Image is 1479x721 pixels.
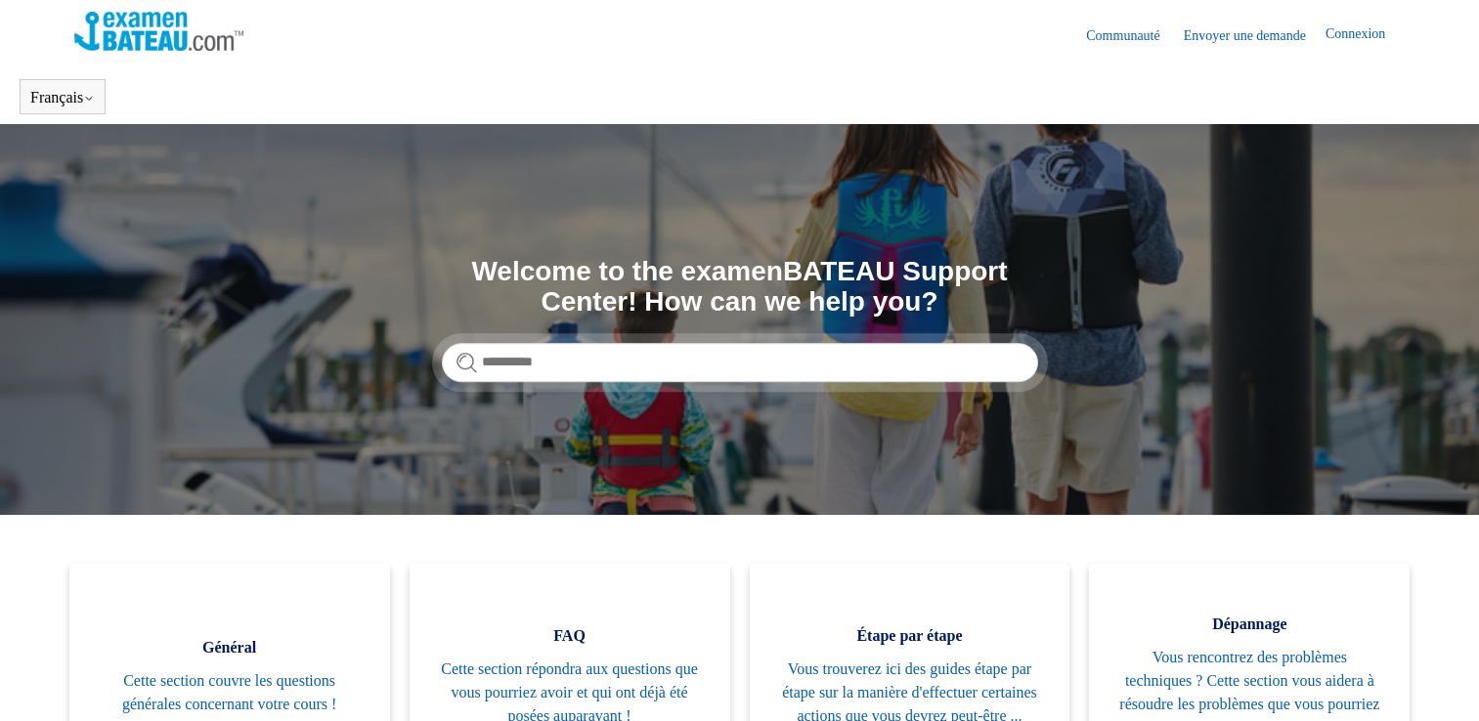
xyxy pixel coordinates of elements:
img: Page d’accueil du Centre d’aide Examen Bateau [74,12,243,51]
span: Dépannage [1118,613,1380,636]
span: FAQ [439,624,701,648]
button: Français [30,89,95,106]
a: Connexion [1326,23,1405,47]
input: Rechercher [442,343,1038,382]
span: Étape par étape [779,624,1041,648]
span: Général [99,636,361,659]
a: Communauté [1086,25,1179,46]
span: Cette section couvre les questions générales concernant votre cours ! [99,669,361,716]
a: Envoyer une demande [1184,25,1326,46]
h1: Welcome to the examenBATEAU Support Center! How can we help you? [442,257,1038,318]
